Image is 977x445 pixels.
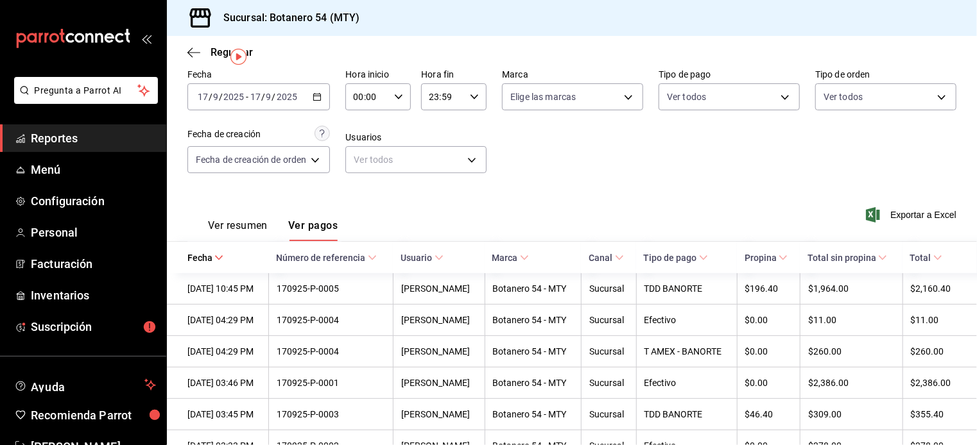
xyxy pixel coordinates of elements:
span: Total [910,253,942,263]
label: Usuarios [345,133,487,142]
div: Sucursal [589,378,628,388]
div: $355.40 [911,409,956,419]
label: Tipo de orden [815,71,956,80]
button: Exportar a Excel [869,207,956,222]
div: $2,386.00 [808,378,895,388]
div: $260.00 [911,346,956,357]
div: Ver todos [345,146,487,173]
label: Marca [502,71,643,80]
div: navigation tabs [208,219,338,241]
div: Botanero 54 - MTY [493,283,574,294]
span: Propina [745,253,788,263]
span: Usuario [401,253,443,263]
span: Fecha de creación de orden [196,153,306,166]
span: Tipo de pago [644,253,708,263]
span: Configuración [31,192,156,210]
div: TDD BANORTE [644,283,729,294]
input: ---- [276,92,298,102]
span: Reportes [31,130,156,147]
div: $46.40 [745,409,792,419]
span: Elige las marcas [510,90,576,103]
div: Botanero 54 - MTY [493,378,574,388]
span: Suscripción [31,318,156,335]
span: - [246,92,248,102]
div: [DATE] 03:46 PM [187,378,261,388]
div: Efectivo [644,378,729,388]
label: Tipo de pago [659,71,800,80]
div: Fecha de creación [187,128,261,141]
div: 170925-P-0004 [277,346,385,357]
div: $2,386.00 [911,378,956,388]
input: -- [212,92,219,102]
div: $2,160.40 [911,283,956,294]
div: Sucursal [589,409,628,419]
div: Sucursal [589,346,628,357]
div: [PERSON_NAME] [401,283,476,294]
div: Sucursal [589,283,628,294]
label: Hora fin [421,71,487,80]
div: 170925-P-0001 [277,378,385,388]
span: Número de referencia [276,253,376,263]
div: $0.00 [745,378,792,388]
a: Pregunta a Parrot AI [9,93,158,106]
span: Ver todos [824,90,863,103]
span: Fecha [187,253,223,263]
div: [PERSON_NAME] [401,346,476,357]
button: Pregunta a Parrot AI [14,77,158,104]
div: Botanero 54 - MTY [493,315,574,325]
div: 170925-P-0005 [277,283,385,294]
input: -- [266,92,272,102]
div: TDD BANORTE [644,409,729,419]
span: / [209,92,212,102]
span: Facturación [31,255,156,273]
div: $309.00 [808,409,895,419]
div: Botanero 54 - MTY [493,346,574,357]
div: [DATE] 04:29 PM [187,315,261,325]
label: Hora inicio [345,71,411,80]
div: $1,964.00 [808,283,895,294]
span: Menú [31,161,156,178]
div: [DATE] 04:29 PM [187,346,261,357]
div: Botanero 54 - MTY [493,409,574,419]
h3: Sucursal: Botanero 54 (MTY) [213,10,360,26]
span: Regresar [211,46,253,58]
div: $260.00 [808,346,895,357]
button: Ver pagos [288,219,338,241]
div: $0.00 [745,315,792,325]
span: Inventarios [31,287,156,304]
span: Recomienda Parrot [31,407,156,424]
div: [DATE] 03:45 PM [187,409,261,419]
span: Canal [589,253,623,263]
div: [PERSON_NAME] [401,315,476,325]
button: Regresar [187,46,253,58]
button: Ver resumen [208,219,268,241]
span: / [219,92,223,102]
span: / [272,92,276,102]
span: / [261,92,265,102]
label: Fecha [187,71,330,80]
div: $11.00 [808,315,895,325]
div: $0.00 [745,346,792,357]
button: open_drawer_menu [141,33,151,44]
div: 170925-P-0004 [277,315,385,325]
div: [PERSON_NAME] [401,409,476,419]
span: Total sin propina [808,253,887,263]
div: [DATE] 10:45 PM [187,283,261,294]
input: -- [250,92,261,102]
div: Sucursal [589,315,628,325]
img: Tooltip marker [230,49,246,65]
div: $11.00 [911,315,956,325]
div: 170925-P-0003 [277,409,385,419]
span: Pregunta a Parrot AI [35,84,138,97]
div: Efectivo [644,315,729,325]
div: T AMEX - BANORTE [644,346,729,357]
div: [PERSON_NAME] [401,378,476,388]
input: -- [197,92,209,102]
input: ---- [223,92,245,102]
span: Ver todos [667,90,706,103]
span: Personal [31,224,156,241]
span: Ayuda [31,377,139,392]
span: Marca [492,253,529,263]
